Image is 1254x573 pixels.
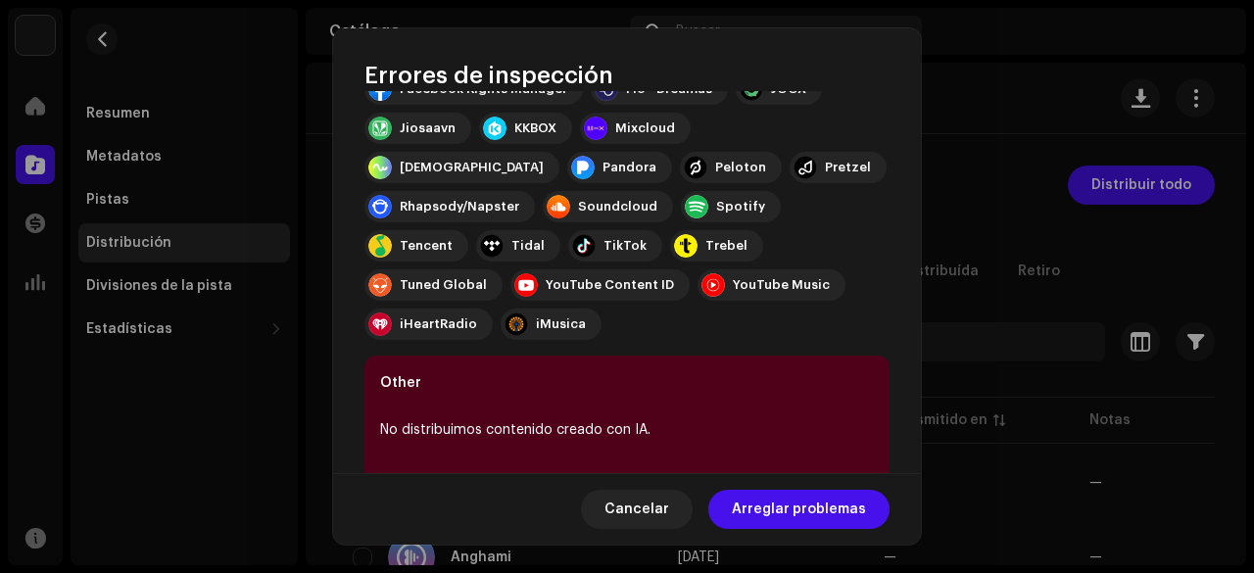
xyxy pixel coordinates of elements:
[400,199,519,215] div: Rhapsody/Napster
[400,120,456,136] div: Jiosaavn
[380,376,421,390] b: Other
[400,160,544,175] div: [DEMOGRAPHIC_DATA]
[581,490,693,529] button: Cancelar
[511,238,545,254] div: Tidal
[825,160,871,175] div: Pretzel
[716,199,765,215] div: Spotify
[400,277,487,293] div: Tuned Global
[715,160,766,175] div: Peloton
[604,490,669,529] span: Cancelar
[380,418,874,442] div: No distribuimos contenido creado con IA.
[733,277,830,293] div: YouTube Music
[546,277,674,293] div: YouTube Content ID
[578,199,657,215] div: Soundcloud
[603,238,647,254] div: TikTok
[536,316,586,332] div: iMusica
[615,120,675,136] div: Mixcloud
[364,60,613,91] span: Errores de inspección
[514,120,556,136] div: KKBOX
[705,238,748,254] div: Trebel
[732,490,866,529] span: Arreglar problemas
[603,160,656,175] div: Pandora
[708,490,890,529] button: Arreglar problemas
[400,238,453,254] div: Tencent
[400,316,477,332] div: iHeartRadio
